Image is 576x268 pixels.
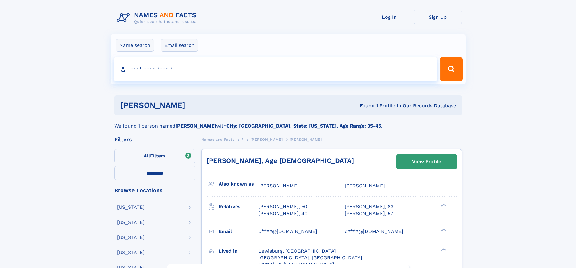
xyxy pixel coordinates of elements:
[365,10,414,24] a: Log In
[440,247,447,251] div: ❯
[440,203,447,207] div: ❯
[272,102,456,109] div: Found 1 Profile In Our Records Database
[117,205,145,210] div: [US_STATE]
[114,188,195,193] div: Browse Locations
[345,203,393,210] a: [PERSON_NAME], 83
[259,203,307,210] a: [PERSON_NAME], 50
[259,261,334,267] span: Cornelius, [GEOGRAPHIC_DATA]
[207,157,354,164] a: [PERSON_NAME], Age [DEMOGRAPHIC_DATA]
[114,149,195,163] label: Filters
[117,235,145,240] div: [US_STATE]
[241,136,244,143] a: F
[120,102,273,109] h1: [PERSON_NAME]
[259,255,362,260] span: [GEOGRAPHIC_DATA], [GEOGRAPHIC_DATA]
[241,137,244,142] span: F
[117,220,145,225] div: [US_STATE]
[345,183,385,189] span: [PERSON_NAME]
[144,153,150,159] span: All
[219,246,259,256] h3: Lived in
[226,123,381,129] b: City: [GEOGRAPHIC_DATA], State: [US_STATE], Age Range: 35-45
[259,248,336,254] span: Lewisburg, [GEOGRAPHIC_DATA]
[219,202,259,212] h3: Relatives
[440,57,462,81] button: Search Button
[114,115,462,130] div: We found 1 person named with .
[290,137,322,142] span: [PERSON_NAME]
[259,210,308,217] a: [PERSON_NAME], 40
[175,123,216,129] b: [PERSON_NAME]
[345,210,393,217] a: [PERSON_NAME], 57
[114,10,201,26] img: Logo Names and Facts
[414,10,462,24] a: Sign Up
[201,136,235,143] a: Names and Facts
[219,226,259,237] h3: Email
[259,183,299,189] span: [PERSON_NAME]
[161,39,198,52] label: Email search
[250,137,283,142] span: [PERSON_NAME]
[250,136,283,143] a: [PERSON_NAME]
[397,154,457,169] a: View Profile
[116,39,154,52] label: Name search
[114,57,438,81] input: search input
[117,250,145,255] div: [US_STATE]
[219,179,259,189] h3: Also known as
[412,155,441,169] div: View Profile
[440,228,447,232] div: ❯
[114,137,195,142] div: Filters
